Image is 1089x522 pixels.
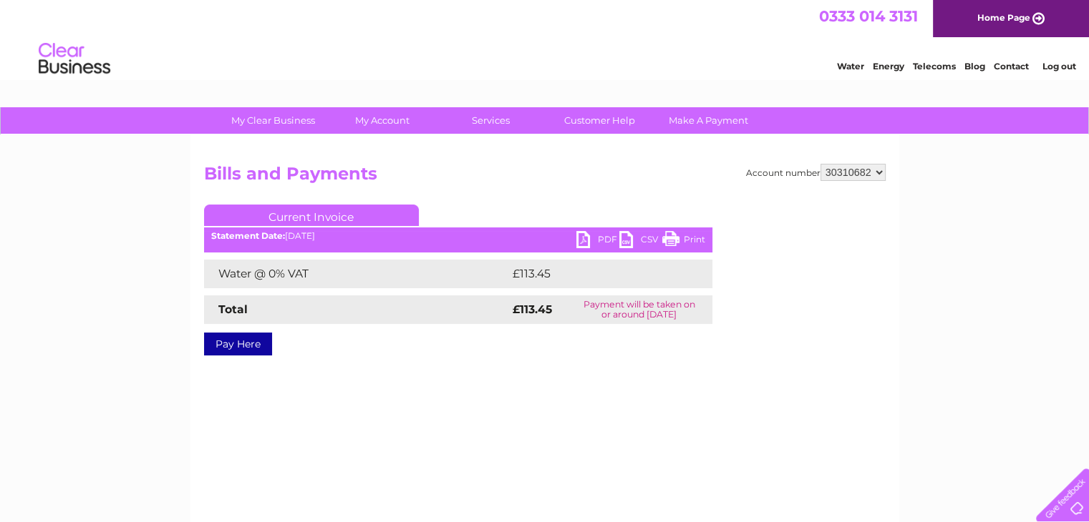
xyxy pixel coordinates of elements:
a: Telecoms [913,61,956,72]
td: £113.45 [509,260,684,288]
a: Blog [964,61,985,72]
a: My Account [323,107,441,134]
a: Pay Here [204,333,272,355]
strong: Total [218,302,248,316]
a: Contact [994,61,1029,72]
div: Clear Business is a trading name of Verastar Limited (registered in [GEOGRAPHIC_DATA] No. 3667643... [207,8,884,69]
a: Customer Help [541,107,659,134]
a: CSV [619,231,662,252]
h2: Bills and Payments [204,164,886,191]
div: Account number [746,164,886,181]
a: Log out [1042,61,1075,72]
a: My Clear Business [214,107,332,134]
img: logo.png [38,37,111,81]
a: 0333 014 3131 [819,7,918,25]
b: Statement Date: [211,230,285,241]
strong: £113.45 [513,302,552,316]
a: PDF [576,231,619,252]
a: Energy [873,61,904,72]
div: [DATE] [204,231,712,241]
td: Water @ 0% VAT [204,260,509,288]
a: Services [432,107,550,134]
a: Make A Payment [649,107,768,134]
a: Water [837,61,864,72]
a: Current Invoice [204,205,419,226]
a: Print [662,231,705,252]
td: Payment will be taken on or around [DATE] [566,295,712,324]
